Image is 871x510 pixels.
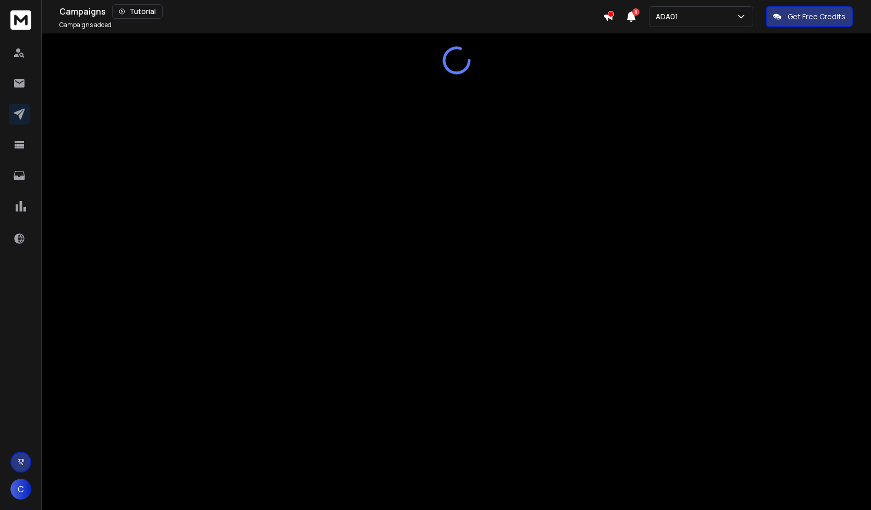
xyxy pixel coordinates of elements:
button: C [10,479,31,500]
button: Get Free Credits [766,6,853,27]
p: ADA01 [656,11,682,22]
p: Campaigns added [59,21,112,29]
span: 9 [632,8,640,16]
div: Campaigns [59,4,603,19]
p: Get Free Credits [788,11,845,22]
button: Tutorial [112,4,163,19]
